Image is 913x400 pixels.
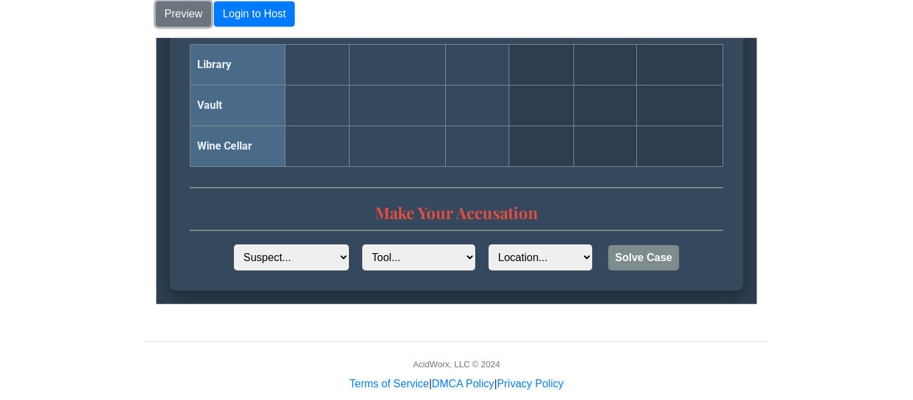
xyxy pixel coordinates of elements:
[34,6,129,47] td: Library
[413,358,500,371] div: AcidWorx, LLC © 2024
[156,1,211,27] button: Preview
[214,1,294,27] button: Login to Host
[34,87,129,128] td: Wine Cellar
[34,47,129,87] td: Vault
[350,376,563,392] div: | |
[452,207,522,232] button: Solve Case
[350,378,429,389] a: Terms of Service
[497,378,564,389] a: Privacy Policy
[432,378,494,389] a: DMCA Policy
[33,164,567,193] h2: Make Your Accusation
